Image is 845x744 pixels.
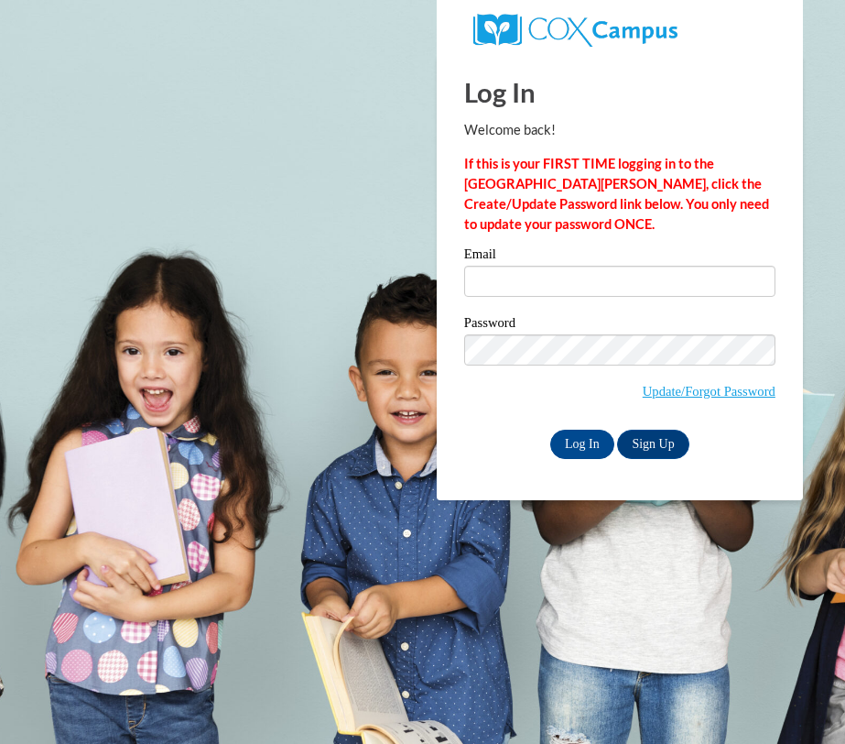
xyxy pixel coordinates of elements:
img: COX Campus [473,14,677,47]
label: Password [464,316,775,334]
a: Update/Forgot Password [643,384,775,399]
input: Log In [550,430,614,459]
p: Welcome back! [464,120,775,140]
label: Email [464,247,775,266]
a: Sign Up [617,430,688,459]
a: COX Campus [473,21,677,37]
strong: If this is your FIRST TIME logging in to the [GEOGRAPHIC_DATA][PERSON_NAME], click the Create/Upd... [464,156,769,232]
h1: Log In [464,73,775,111]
